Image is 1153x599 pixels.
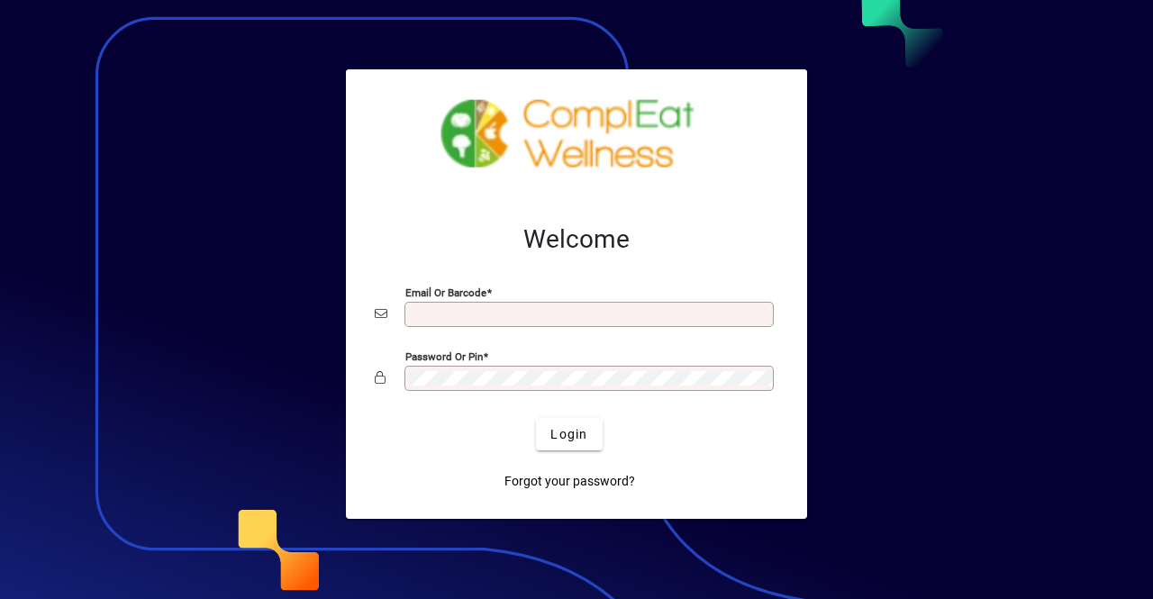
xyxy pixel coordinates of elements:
h2: Welcome [375,224,778,255]
span: Login [550,425,587,444]
mat-label: Email or Barcode [405,286,486,299]
span: Forgot your password? [504,472,635,491]
a: Forgot your password? [497,465,642,497]
button: Login [536,418,602,450]
mat-label: Password or Pin [405,350,483,363]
